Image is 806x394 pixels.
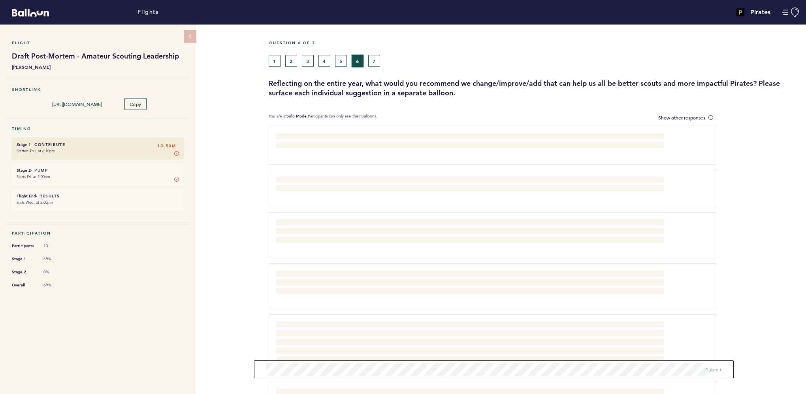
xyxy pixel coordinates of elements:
small: Flight End [17,193,36,199]
time: Started Thu. at 6:10pm [17,148,55,153]
span: Overall [12,281,36,289]
small: Stage 1 [17,142,31,147]
button: Manage Account [782,8,800,17]
button: 6 [352,55,363,67]
button: Copy [124,98,147,110]
button: Submit [705,366,721,373]
span: 1D 50M [157,142,176,150]
h4: Pirates [750,8,770,17]
h5: Participation [12,231,184,236]
time: Ends Wed. at 5:00pm [17,200,53,205]
h6: - Pump [17,168,179,173]
h5: Timing [12,126,184,131]
span: Copy [130,101,141,107]
span: The way we grade out hitters is not uniform and we do not use the whole scale....this has been an... [276,177,660,191]
p: You are in Participants can only see their balloons. [269,114,377,122]
span: Submit [705,366,721,373]
b: Solo Mode. [286,114,308,119]
h1: Draft Post-Mortem - Amateur Scouting Leadership [12,51,184,61]
button: 5 [335,55,347,67]
button: 2 [285,55,297,67]
button: 7 [368,55,380,67]
h6: - Results [17,193,179,199]
svg: Balloon [12,9,49,17]
h6: - Contribute [17,142,179,147]
span: Potentially allowing reports to be unpublished through [DATE] (or some clear date) but still be p... [276,220,653,242]
button: 1 [269,55,281,67]
h3: Reflecting on the entire year, what would you recommend we change/improve/add that can help us al... [269,79,800,98]
button: 4 [318,55,330,67]
a: Flights [137,8,158,17]
time: Starts Fri. at 5:00pm [17,174,50,179]
small: Stage 2 [17,168,31,173]
span: 0% [43,269,67,275]
span: Circling back to our winter meetings, just getting more consistent with using the whole scale wit... [276,271,664,294]
span: Stage 2 [12,268,36,276]
a: Balloon [6,8,49,16]
button: 3 [302,55,314,67]
span: 69% [43,282,67,288]
b: [PERSON_NAME] [12,63,184,71]
h5: Shortlink [12,87,184,92]
span: Stage 1 [12,255,36,263]
span: Participants [12,242,36,250]
span: R&D involvement from the get-go. Each year it feels like the R&D group isn't spending much time o... [276,322,663,360]
span: 69% [43,256,67,262]
span: 13 [43,243,67,249]
h5: Flight [12,40,184,45]
h5: Question 6 of 7 [269,40,800,45]
span: Would like continued clarity on some of the points we surfaced at our meetings last winter in ord... [276,134,664,148]
span: Show other responses [658,114,705,121]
